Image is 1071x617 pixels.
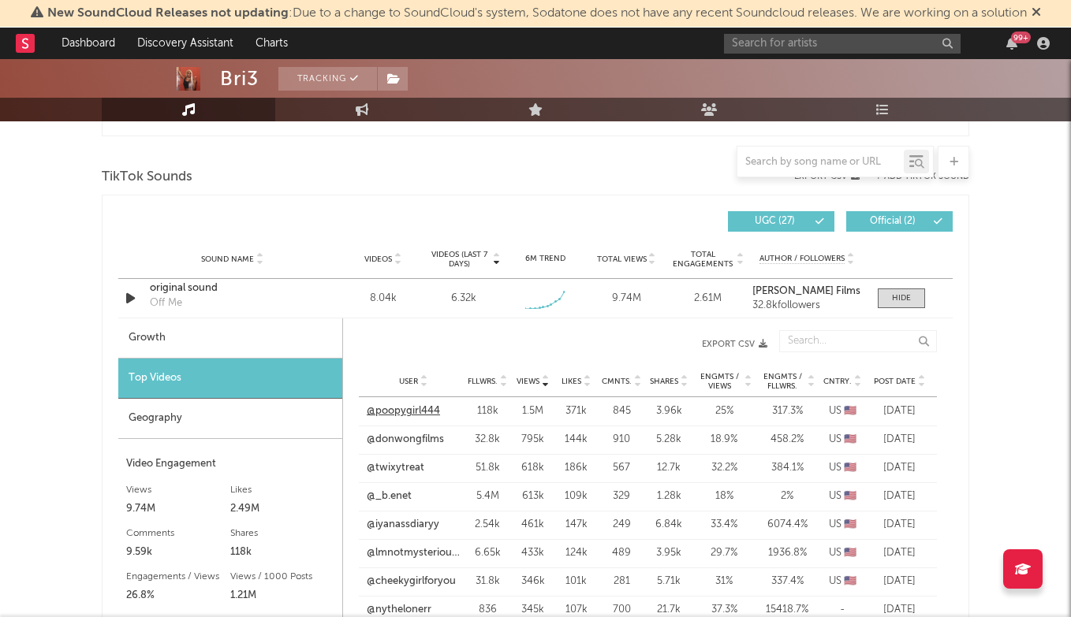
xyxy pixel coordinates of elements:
input: Search by song name or URL [737,156,904,169]
div: Likes [230,481,334,500]
a: @donwongfilms [367,432,444,448]
div: 6M Trend [509,253,582,265]
div: 6.65k [468,545,507,561]
div: Comments [126,524,230,543]
div: 6074.4 % [759,517,815,533]
div: [DATE] [870,517,929,533]
div: 249 [602,517,641,533]
a: @cheekygirlforyou [367,574,456,589]
div: Views [126,481,230,500]
div: US [823,574,862,589]
div: 489 [602,545,641,561]
a: @_b.enet [367,489,412,504]
a: @lmnotmysteriousfr [367,545,460,561]
div: Top Videos [118,359,342,399]
div: 51.8k [468,460,507,476]
span: UGC ( 27 ) [738,217,811,226]
div: 33.4 % [696,517,752,533]
div: 1936.8 % [759,545,815,561]
div: US [823,517,862,533]
span: Author / Followers [759,254,845,264]
a: original sound [150,281,315,296]
div: 613k [515,489,550,504]
a: @twixytreat [367,460,424,476]
div: 1.21M [230,586,334,605]
div: 6.32k [451,291,476,307]
div: 3.96k [649,403,688,419]
div: 567 [602,460,641,476]
span: Sound Name [201,255,254,264]
a: Dashboard [50,28,126,59]
span: TikTok Sounds [102,168,192,187]
div: [DATE] [870,574,929,589]
div: 101k [558,574,594,589]
div: 118k [468,403,507,419]
div: 32.2 % [696,460,752,476]
div: 329 [602,489,641,504]
div: 845 [602,403,641,419]
div: US [823,403,862,419]
div: 317.3 % [759,403,815,419]
span: 🇺🇸 [844,519,856,530]
span: 🇺🇸 [844,548,856,558]
div: 26.8% [126,586,230,605]
div: [DATE] [870,489,929,504]
div: [DATE] [870,460,929,476]
div: 29.7 % [696,545,752,561]
div: Shares [230,524,334,543]
div: 25 % [696,403,752,419]
input: Search for artists [724,34,961,54]
span: User [399,377,418,386]
input: Search... [779,330,937,352]
div: Video Engagement [126,455,334,474]
div: [DATE] [870,403,929,419]
div: 2.54k [468,517,507,533]
a: [PERSON_NAME] Films [752,286,862,297]
div: 5.4M [468,489,507,504]
div: 5.28k [649,432,688,448]
div: 461k [515,517,550,533]
div: 124k [558,545,594,561]
span: Total Engagements [671,250,735,269]
div: 8.04k [346,291,420,307]
div: Geography [118,399,342,439]
div: 618k [515,460,550,476]
div: US [823,432,862,448]
div: 795k [515,432,550,448]
div: 5.71k [649,574,688,589]
span: Engmts / Views [696,372,742,391]
div: 9.74M [126,500,230,519]
div: 118k [230,543,334,562]
div: Off Me [150,295,182,311]
span: New SoundCloud Releases not updating [47,7,289,20]
div: 281 [602,574,641,589]
a: Discovery Assistant [126,28,244,59]
button: Tracking [278,67,377,91]
span: Videos [364,255,392,264]
div: 910 [602,432,641,448]
span: Fllwrs. [468,377,498,386]
span: : Due to a change to SoundCloud's system, Sodatone does not have any recent Soundcloud releases. ... [47,7,1027,20]
span: Cmnts. [602,377,632,386]
span: Official ( 2 ) [856,217,929,226]
a: @iyanassdiaryy [367,517,439,533]
button: 99+ [1006,37,1017,50]
div: 186k [558,460,594,476]
strong: [PERSON_NAME] Films [752,286,860,296]
span: Engmts / Fllwrs. [759,372,805,391]
div: US [823,489,862,504]
div: 31.8k [468,574,507,589]
div: 9.59k [126,543,230,562]
a: Charts [244,28,299,59]
div: US [823,460,862,476]
div: 458.2 % [759,432,815,448]
span: Likes [562,377,581,386]
span: Dismiss [1032,7,1041,20]
div: US [823,545,862,561]
span: Total Views [597,255,647,264]
span: 🇺🇸 [844,576,856,586]
button: Export CSV [375,340,767,349]
div: 337.4 % [759,574,815,589]
span: Shares [650,377,678,386]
